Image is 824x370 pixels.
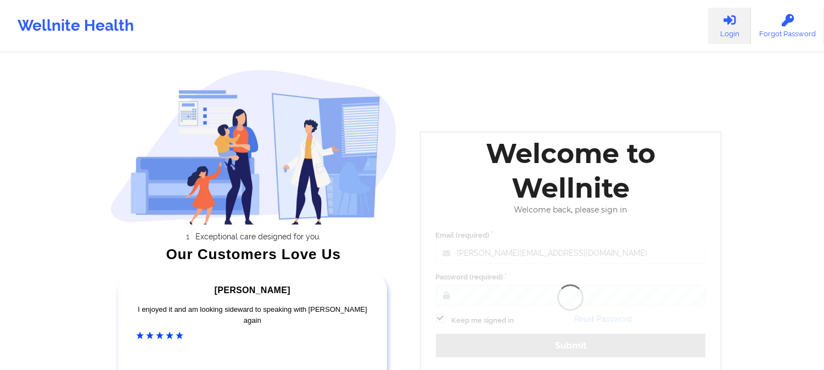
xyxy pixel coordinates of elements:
a: Forgot Password [751,8,824,44]
img: wellnite-auth-hero_200.c722682e.png [110,69,397,225]
span: [PERSON_NAME] [215,285,290,295]
li: Exceptional care designed for you. [120,232,397,241]
a: Login [708,8,751,44]
div: Welcome back, please sign in [428,205,714,215]
div: Welcome to Wellnite [428,136,714,205]
div: I enjoyed it and am looking sideward to speaking with [PERSON_NAME] again [136,304,369,326]
div: Our Customers Love Us [110,249,397,260]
